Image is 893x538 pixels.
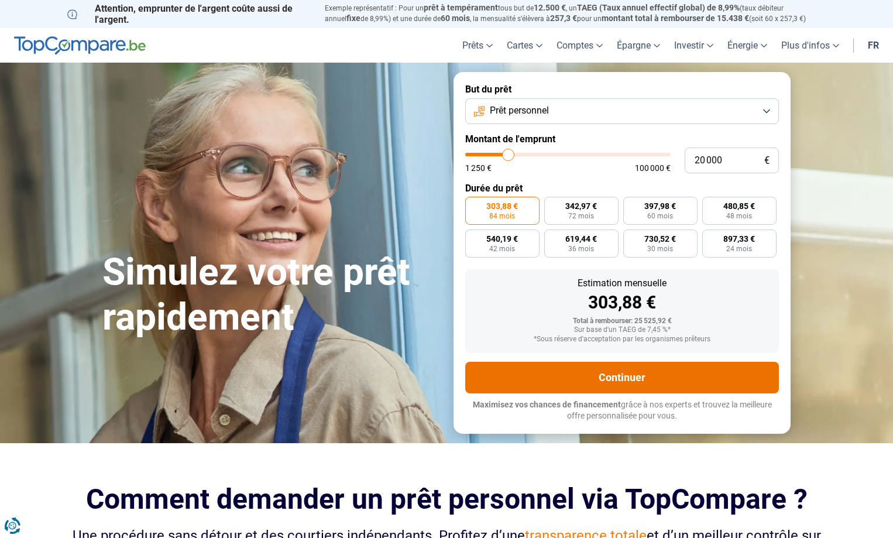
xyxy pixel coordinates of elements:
span: 60 mois [647,213,673,220]
div: *Sous réserve d'acceptation par les organismes prêteurs [475,335,770,344]
a: Cartes [500,28,549,63]
span: 60 mois [441,13,470,23]
span: Prêt personnel [490,104,549,117]
div: Total à rembourser: 25 525,92 € [475,317,770,325]
span: prêt à tempérament [424,3,498,12]
a: Énergie [720,28,774,63]
h1: Simulez votre prêt rapidement [102,250,439,340]
span: 100 000 € [635,164,671,172]
button: Continuer [465,362,779,393]
span: 72 mois [568,213,594,220]
div: Estimation mensuelle [475,279,770,288]
label: But du prêt [465,84,779,95]
p: Exemple représentatif : Pour un tous but de , un (taux débiteur annuel de 8,99%) et une durée de ... [325,3,826,24]
span: fixe [346,13,360,23]
span: € [764,156,770,166]
span: 84 mois [489,213,515,220]
span: TAEG (Taux annuel effectif global) de 8,99% [577,3,740,12]
span: 730,52 € [644,235,676,243]
span: 30 mois [647,245,673,252]
p: Attention, emprunter de l'argent coûte aussi de l'argent. [67,3,311,25]
div: 303,88 € [475,294,770,311]
span: 257,3 € [550,13,577,23]
span: 397,98 € [644,202,676,210]
span: 12.500 € [534,3,566,12]
span: 619,44 € [565,235,597,243]
span: 48 mois [726,213,752,220]
span: 342,97 € [565,202,597,210]
a: Prêts [455,28,500,63]
span: 36 mois [568,245,594,252]
span: 897,33 € [723,235,755,243]
span: 303,88 € [486,202,518,210]
a: Comptes [549,28,610,63]
label: Durée du prêt [465,183,779,194]
span: 42 mois [489,245,515,252]
a: Plus d'infos [774,28,846,63]
p: grâce à nos experts et trouvez la meilleure offre personnalisée pour vous. [465,399,779,422]
span: 24 mois [726,245,752,252]
img: TopCompare [14,36,146,55]
span: 1 250 € [465,164,492,172]
button: Prêt personnel [465,98,779,124]
div: Sur base d'un TAEG de 7,45 %* [475,326,770,334]
a: Investir [667,28,720,63]
h2: Comment demander un prêt personnel via TopCompare ? [67,483,826,515]
span: Maximisez vos chances de financement [473,400,621,409]
a: Épargne [610,28,667,63]
span: 540,19 € [486,235,518,243]
span: 480,85 € [723,202,755,210]
a: fr [861,28,886,63]
label: Montant de l'emprunt [465,133,779,145]
span: montant total à rembourser de 15.438 € [602,13,749,23]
